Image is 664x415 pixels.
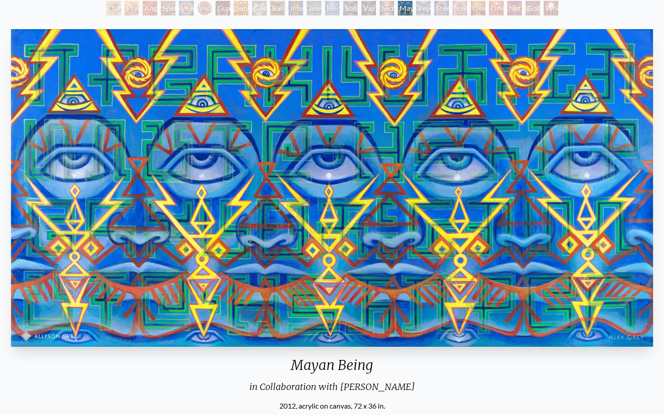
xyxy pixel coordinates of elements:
[416,1,431,15] div: Peyote Being
[544,1,558,15] div: White Light
[471,1,485,15] div: Oversoul
[161,1,175,15] div: Spectral Lotus
[128,380,536,400] div: in Collaboration with [PERSON_NAME]
[179,1,194,15] div: Vision Crystal
[307,1,321,15] div: Jewel Being
[343,1,358,15] div: Song of Vajra Being
[325,1,340,15] div: Diamond Being
[489,1,504,15] div: One
[398,1,412,15] div: Mayan Being
[124,1,139,15] div: Psychomicrograph of a Fractal Paisley Cherub Feather Tip
[288,1,303,15] div: Interbeing
[361,1,376,15] div: Vajra Being
[11,29,653,347] img: Mayan-Being-2012-Alex-Grey-&-Allyson-Grey-watermarked.jpg
[507,1,522,15] div: Net of Being
[234,1,248,15] div: Sunyata
[380,1,394,15] div: Secret Writing Being
[434,1,449,15] div: Steeplehead 1
[143,1,157,15] div: Angel Skin
[197,1,212,15] div: Vision Crystal Tondo
[7,400,657,411] div: 2012, acrylic on canvas, 72 x 36 in.
[252,1,267,15] div: Cosmic Elf
[525,1,540,15] div: Godself
[270,1,285,15] div: Bardo Being
[216,1,230,15] div: Guardian of Infinite Vision
[453,1,467,15] div: Steeplehead 2
[106,1,121,15] div: Ophanic Eyelash
[7,357,657,380] div: Mayan Being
